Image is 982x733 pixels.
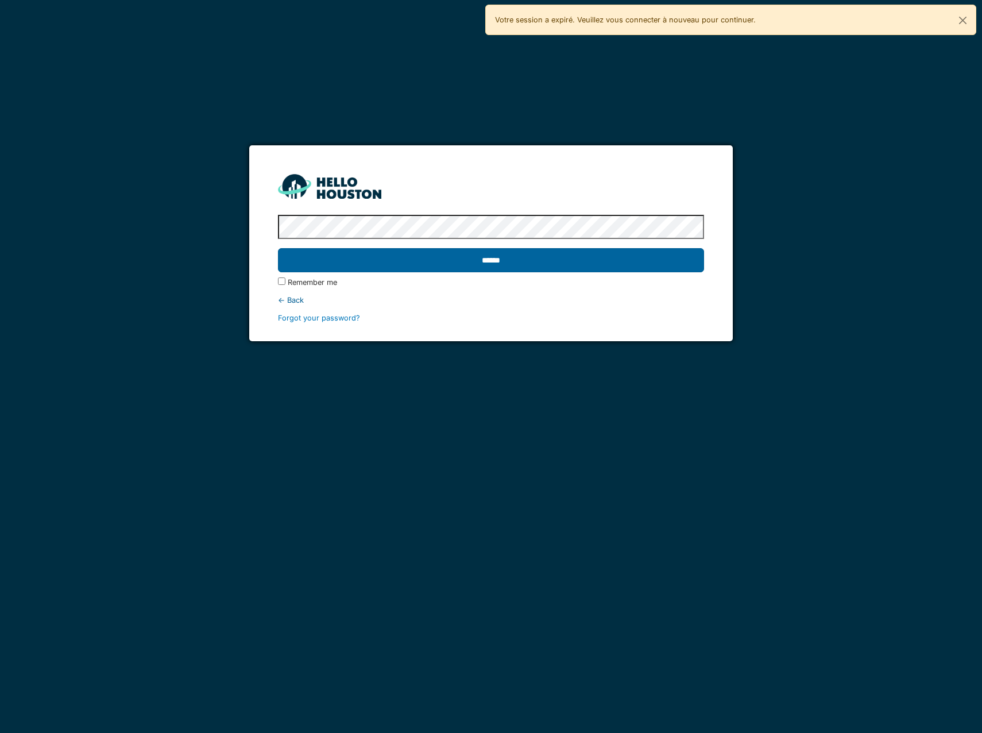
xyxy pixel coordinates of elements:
[288,277,337,288] label: Remember me
[950,5,976,36] button: Fermer
[278,174,381,199] img: HH_line-BYnF2_Hg.png
[495,16,756,24] font: Votre session a expiré. Veuillez vous connecter à nouveau pour continuer.
[278,295,704,306] div: ← Back
[278,314,360,322] a: Forgot your password?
